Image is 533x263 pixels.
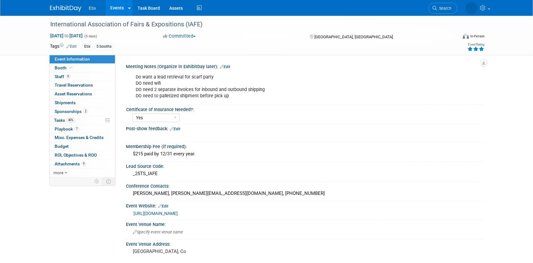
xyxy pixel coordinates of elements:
[50,43,77,50] td: Tags
[50,5,81,12] img: ExhibitDay
[126,201,483,209] div: Event Website:
[50,64,115,72] a: Booth
[55,135,104,140] span: Misc. Expenses & Credits
[428,3,457,14] a: Search
[131,71,414,102] div: Do want a lead retrieval for scarf party DO need wifi DO need 2 separate invoices for inbound and...
[126,105,481,113] div: Certificate of Insurance Needed?:
[84,34,97,38] span: (5 days)
[133,249,268,254] pre: [GEOGRAPHIC_DATA], Co
[50,33,83,39] span: [DATE] [DATE]
[314,35,393,39] span: [GEOGRAPHIC_DATA], [GEOGRAPHIC_DATA]
[55,126,79,131] span: Playbook
[131,189,479,198] div: [PERSON_NAME], [PERSON_NAME][EMAIL_ADDRESS][DOMAIN_NAME], [PHONE_NUMBER]
[131,149,479,159] div: $215 paid by 12/31 every year.
[170,127,180,131] a: Edit
[50,116,115,125] a: Tasks40%
[66,74,70,79] span: 9
[50,151,115,159] a: ROI, Objectives & ROO
[50,81,115,89] a: Travel Reservations
[55,161,86,166] span: Attachments
[55,153,97,158] span: ROI, Objectives & ROO
[74,126,79,131] span: 7
[95,43,113,50] div: 5 booths
[50,55,115,63] a: Event Information
[55,91,92,96] span: Asset Reservations
[50,90,115,98] a: Asset Reservations
[48,19,448,30] div: International Association of Fairs & Expositions (IAFE)
[89,6,96,11] span: Etix
[50,125,115,133] a: Playbook7
[83,109,88,114] span: 2
[470,34,485,39] div: In-Person
[50,107,115,116] a: Sponsorships2
[50,133,115,142] a: Misc. Expenses & Credits
[55,56,90,62] span: Event Information
[50,169,115,177] a: more
[91,177,102,185] td: Personalize Event Tab Strip
[55,109,88,114] span: Sponsorships
[437,6,451,11] span: Search
[50,99,115,107] a: Shipments
[55,144,69,149] span: Budget
[67,118,75,122] span: 40%
[161,33,198,40] button: Committed
[55,83,93,88] span: Travel Reservations
[50,160,115,168] a: Attachments9
[133,230,183,234] span: Specify event venue name
[126,162,483,169] div: Lead Source Code:
[50,72,115,81] a: Staff9
[220,65,230,69] a: Edit
[66,44,77,49] a: Edit
[81,161,86,166] span: 9
[102,177,115,185] td: Toggle Event Tabs
[126,124,483,132] div: Post-show feedback:
[133,211,178,216] a: [URL][DOMAIN_NAME]
[50,142,115,151] a: Budget
[82,43,92,50] div: Etix
[126,220,483,228] div: Event Venue Name:
[63,33,69,38] span: to
[54,118,75,123] span: Tasks
[69,66,73,69] i: Booth reservation complete
[55,65,74,70] span: Booth
[55,74,70,79] span: Staff
[126,181,483,189] div: Conference Contacts:
[126,239,483,247] div: Event Venue Address:
[55,100,76,105] span: Shipments
[467,43,484,46] div: Event Rating
[131,169,479,179] div: _25TS_IAFE
[463,34,469,39] img: Format-Inperson.png
[53,170,63,175] span: more
[465,2,477,14] img: Wendy Beasley
[420,33,485,42] div: Event Format
[126,62,483,70] div: Meeting Notes (Organize in ExhibitDay later):
[126,142,483,150] div: Membership Fee (if required):
[158,204,168,208] a: Edit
